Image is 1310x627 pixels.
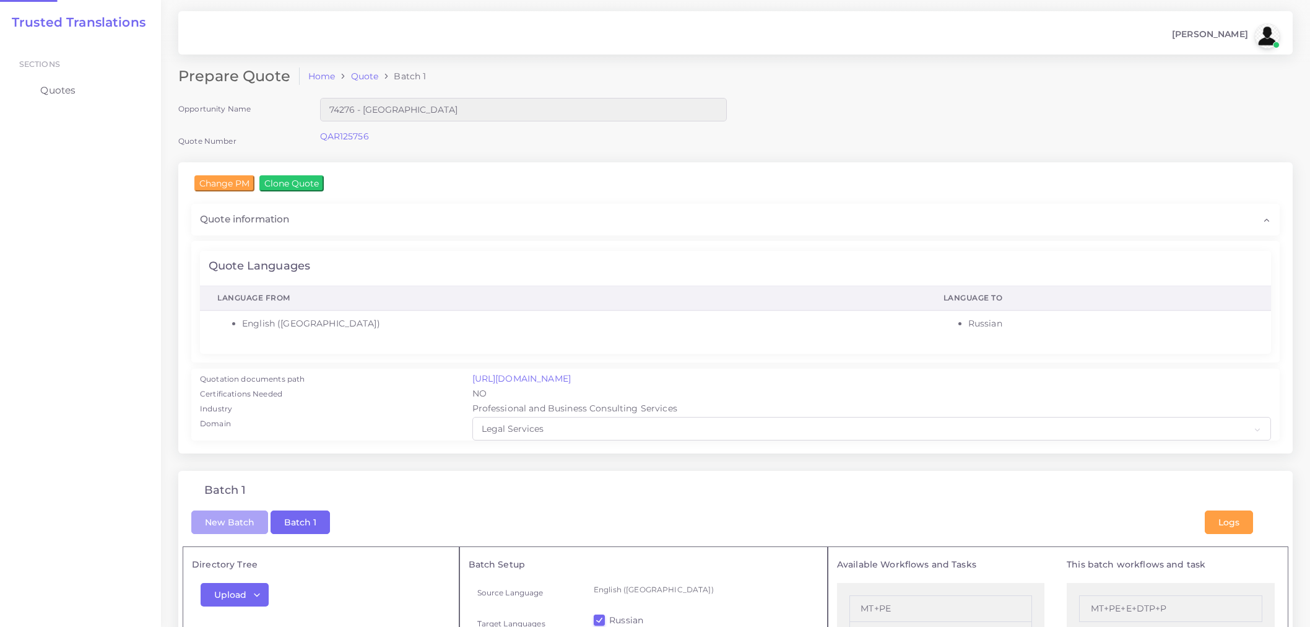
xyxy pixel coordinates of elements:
li: Batch 1 [378,70,426,82]
label: Domain [200,418,231,429]
a: Home [308,70,336,82]
button: Batch 1 [271,511,330,534]
div: Professional and Business Consulting Services [464,402,1280,417]
h5: Directory Tree [192,559,450,570]
label: Certifications Needed [200,388,282,400]
label: Russian [609,614,643,626]
input: Change PM [194,175,254,191]
h4: Batch 1 [204,484,246,498]
button: Logs [1205,511,1253,534]
a: [URL][DOMAIN_NAME] [472,373,571,384]
input: Clone Quote [259,175,324,191]
span: Logs [1218,517,1239,528]
li: MT+PE+E+DTP+P [1079,595,1262,622]
h2: Prepare Quote [178,68,300,85]
a: Batch 1 [271,515,330,527]
span: [PERSON_NAME] [1172,30,1248,38]
a: QAR125756 [320,131,369,142]
h5: Available Workflows and Tasks [837,559,1045,570]
li: MT+PE [849,595,1033,622]
h5: Batch Setup [469,559,818,570]
li: English ([GEOGRAPHIC_DATA]) [242,317,909,330]
div: NO [464,387,1280,402]
img: avatar [1255,24,1280,48]
h4: Quote Languages [209,260,310,273]
li: Russian [968,317,1254,330]
label: Quote Number [178,136,236,146]
a: Trusted Translations [3,15,145,30]
h5: This batch workflows and task [1067,559,1275,570]
label: Industry [200,403,232,414]
span: Quotes [40,84,76,97]
a: Quote [351,70,379,82]
label: Opportunity Name [178,103,251,114]
div: Quote information [191,204,1280,235]
a: New Batch [191,515,268,527]
a: [PERSON_NAME]avatar [1166,24,1284,48]
button: New Batch [191,511,268,534]
button: Upload [201,583,269,607]
span: Quote information [200,213,289,226]
a: Quotes [9,77,152,103]
p: English ([GEOGRAPHIC_DATA]) [594,583,810,596]
label: Source Language [477,587,544,598]
span: Sections [19,59,60,69]
th: Language From [200,286,926,310]
th: Language To [926,286,1271,310]
label: Quotation documents path [200,374,305,385]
